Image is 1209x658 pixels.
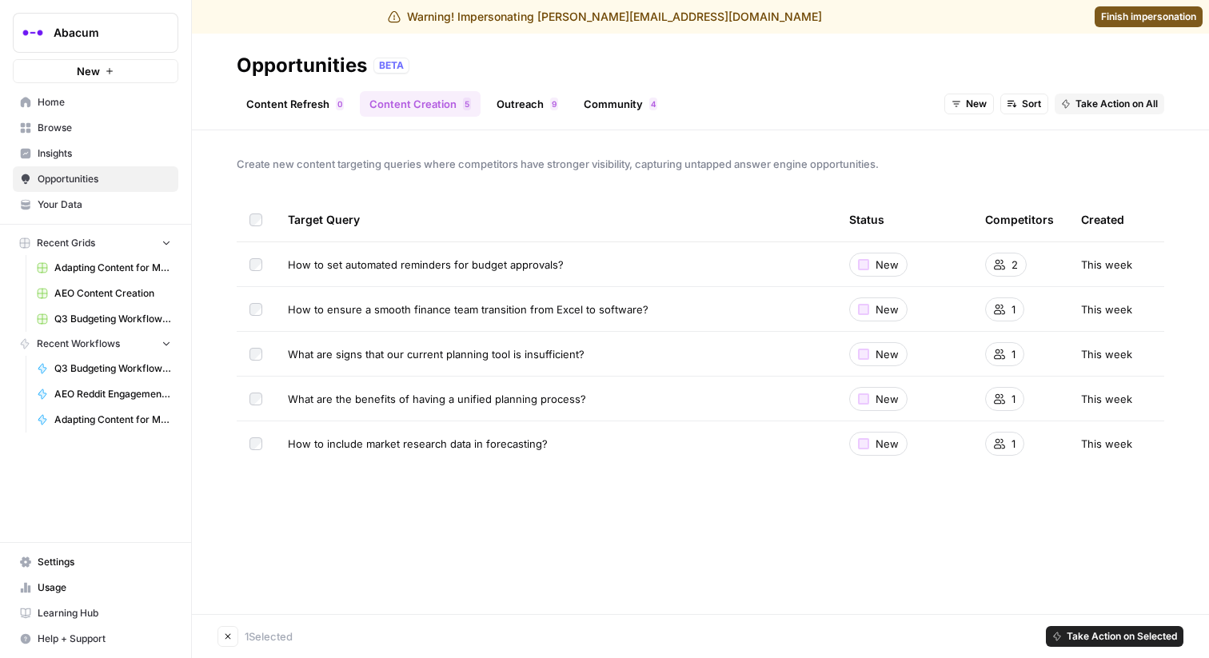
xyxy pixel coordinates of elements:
span: Opportunities [38,172,171,186]
span: Q3 Budgeting Workflows (ATL/BTL EM9 - EM12) Grid [54,312,171,326]
div: 9 [550,98,558,110]
span: Insights [38,146,171,161]
button: Sort [1000,94,1048,114]
a: Q3 Budgeting Workflows (ATL/BTL EM9 - EM12) Grid [30,306,178,332]
span: This week [1081,346,1132,362]
span: Q3 Budgeting Workflows (ATL/BTL EM9 - EM12) [54,361,171,376]
a: AEO Content Creation [30,281,178,306]
span: 1 [1011,346,1015,362]
div: 1 Selected [245,628,1039,644]
span: 1 [1011,391,1015,407]
span: This week [1081,301,1132,317]
img: Abacum Logo [18,18,47,47]
span: Learning Hub [38,606,171,620]
button: New [944,94,994,114]
div: BETA [373,58,409,74]
div: Created [1081,197,1124,241]
div: Opportunities [237,53,367,78]
div: 5 [463,98,471,110]
a: Your Data [13,192,178,217]
span: 4 [651,98,656,110]
span: 9 [552,98,557,110]
span: Recent Workflows [37,337,120,351]
span: Sort [1022,97,1041,111]
span: Abacum [54,25,150,41]
span: This week [1081,436,1132,452]
a: Learning Hub [13,600,178,626]
a: Insights [13,141,178,166]
div: Target Query [288,197,824,241]
span: Adapting Content for Microdemos Pages Grid [54,261,171,275]
span: This week [1081,257,1132,273]
button: Recent Workflows [13,332,178,356]
span: How to include market research data in forecasting? [288,436,548,452]
a: Home [13,90,178,115]
span: How to set automated reminders for budget approvals? [288,257,564,273]
span: This week [1081,391,1132,407]
div: Status [849,197,884,241]
span: Take Action on Selected [1067,629,1177,644]
button: Take Action on All [1055,94,1164,114]
span: New [966,97,987,111]
button: Help + Support [13,626,178,652]
span: AEO Reddit Engagement - Fork [54,387,171,401]
span: Help + Support [38,632,171,646]
button: Recent Grids [13,231,178,255]
span: New [876,257,899,273]
a: Outreach9 [487,91,568,117]
a: AEO Reddit Engagement - Fork [30,381,178,407]
span: Take Action on All [1075,97,1158,111]
span: New [876,301,899,317]
a: Browse [13,115,178,141]
span: 0 [337,98,342,110]
span: Create new content targeting queries where competitors have stronger visibility, capturing untapp... [237,156,1164,172]
button: Workspace: Abacum [13,13,178,53]
span: Usage [38,580,171,595]
span: 5 [465,98,469,110]
a: Q3 Budgeting Workflows (ATL/BTL EM9 - EM12) [30,356,178,381]
a: Adapting Content for Microdemos Pages [30,407,178,433]
span: Browse [38,121,171,135]
span: 1 [1011,436,1015,452]
div: Competitors [985,197,1054,241]
span: AEO Content Creation [54,286,171,301]
a: Opportunities [13,166,178,192]
span: New [876,436,899,452]
span: How to ensure a smooth finance team transition from Excel to software? [288,301,648,317]
span: What are signs that our current planning tool is insufficient? [288,346,585,362]
a: Content Refresh0 [237,91,353,117]
a: Settings [13,549,178,575]
span: Finish impersonation [1101,10,1196,24]
span: New [876,346,899,362]
a: Content Creation5 [360,91,481,117]
span: 2 [1011,257,1018,273]
a: Adapting Content for Microdemos Pages Grid [30,255,178,281]
div: 0 [336,98,344,110]
span: Recent Grids [37,236,95,250]
button: New [13,59,178,83]
a: Community4 [574,91,667,117]
span: Settings [38,555,171,569]
button: Take Action on Selected [1046,626,1183,647]
span: Adapting Content for Microdemos Pages [54,413,171,427]
span: What are the benefits of having a unified planning process? [288,391,586,407]
a: Usage [13,575,178,600]
a: Finish impersonation [1095,6,1203,27]
span: New [876,391,899,407]
span: 1 [1011,301,1015,317]
div: 4 [649,98,657,110]
span: Your Data [38,197,171,212]
span: Home [38,95,171,110]
span: New [77,63,100,79]
div: Warning! Impersonating [PERSON_NAME][EMAIL_ADDRESS][DOMAIN_NAME] [388,9,822,25]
